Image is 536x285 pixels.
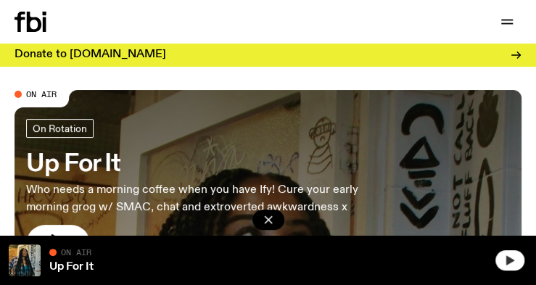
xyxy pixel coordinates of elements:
a: Up For It [49,261,94,273]
a: On Rotation [26,119,94,138]
p: Who needs a morning coffee when you have Ify! Cure your early morning grog w/ SMAC, chat and extr... [26,181,397,216]
span: On Air [26,89,57,99]
span: On Rotation [33,123,87,133]
img: Ify - a Brown Skin girl with black braided twists, looking up to the side with her tongue stickin... [9,244,41,276]
span: On Air [61,247,91,257]
h3: Donate to [DOMAIN_NAME] [15,49,166,60]
h3: Up For It [26,152,397,175]
a: Up For ItWho needs a morning coffee when you have Ify! Cure your early morning grog w/ SMAC, chat... [26,119,397,263]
